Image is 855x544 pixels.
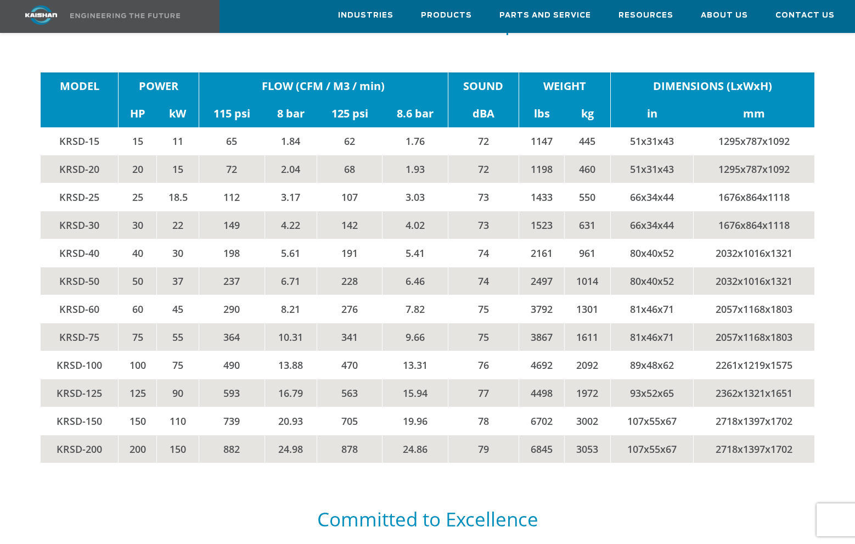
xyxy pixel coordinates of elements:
td: 6702 [519,407,564,435]
td: 25 [119,183,157,211]
td: KRSD-125 [41,379,119,407]
span: Parts and Service [499,9,591,22]
td: lbs [519,100,564,127]
span: Contact Us [775,9,835,22]
td: 75 [119,323,157,351]
td: 150 [119,407,157,435]
td: 78 [448,407,519,435]
td: 1147 [519,127,564,155]
td: KRSD-15 [41,127,119,155]
td: 1972 [565,379,610,407]
span: Products [421,9,472,22]
td: KRSD-40 [41,239,119,267]
td: 191 [317,239,383,267]
td: 55 [157,323,199,351]
a: Industries [338,1,393,30]
td: 30 [157,239,199,267]
td: 16.79 [265,379,317,407]
td: 110 [157,407,199,435]
td: 5.61 [265,239,317,267]
td: 3867 [519,323,564,351]
td: KRSD-25 [41,183,119,211]
td: 13.31 [383,351,448,379]
td: WEIGHT [519,72,610,100]
td: 445 [565,127,610,155]
a: Parts and Service [499,1,591,30]
td: 460 [565,155,610,183]
td: 705 [317,407,383,435]
td: 1.84 [265,127,317,155]
td: 150 [157,435,199,463]
td: 2032x1016x1321 [694,267,814,295]
td: 1301 [565,295,610,323]
td: KRSD-60 [41,295,119,323]
td: 2161 [519,239,564,267]
td: 2718x1397x1702 [694,435,814,463]
td: 198 [199,239,265,267]
td: 66x34x44 [610,211,694,239]
td: 19.96 [383,407,448,435]
td: 3.03 [383,183,448,211]
a: About Us [701,1,748,30]
td: 45 [157,295,199,323]
td: 51x31x43 [610,127,694,155]
td: 4.22 [265,211,317,239]
td: 60 [119,295,157,323]
td: 40 [119,239,157,267]
td: POWER [119,72,199,100]
td: 90 [157,379,199,407]
td: 2.04 [265,155,317,183]
td: KRSD-20 [41,155,119,183]
td: 51x31x43 [610,155,694,183]
td: 125 psi [317,100,383,127]
td: 3792 [519,295,564,323]
td: 81x46x71 [610,295,694,323]
td: 22 [157,211,199,239]
td: 2032x1016x1321 [694,239,814,267]
td: 228 [317,267,383,295]
td: 6845 [519,435,564,463]
td: DIMENSIONS (LxWxH) [610,72,814,100]
td: 75 [448,295,519,323]
td: 4498 [519,379,564,407]
td: 75 [448,323,519,351]
td: 107x55x67 [610,435,694,463]
td: 3.17 [265,183,317,211]
td: 93x52x65 [610,379,694,407]
td: kW [157,100,199,127]
a: Contact Us [775,1,835,30]
span: Industries [338,9,393,22]
td: 8.6 bar [383,100,448,127]
td: KRSD-50 [41,267,119,295]
img: Engineering the future [70,13,180,18]
td: 2057x1168x1803 [694,323,814,351]
td: 37 [157,267,199,295]
td: 1676x864x1118 [694,211,814,239]
td: 15 [157,155,199,183]
td: HP [119,100,157,127]
td: 68 [317,155,383,183]
td: 490 [199,351,265,379]
td: 72 [448,155,519,183]
td: 1.76 [383,127,448,155]
td: 20.93 [265,407,317,435]
td: 89x48x62 [610,351,694,379]
td: 6.71 [265,267,317,295]
td: 1676x864x1118 [694,183,814,211]
td: MODEL [41,72,119,100]
td: 2497 [519,267,564,295]
h5: Committed to Excellence [41,507,814,531]
span: About Us [701,9,748,22]
td: 24.98 [265,435,317,463]
td: KRSD-75 [41,323,119,351]
td: 73 [448,211,519,239]
td: 3002 [565,407,610,435]
td: 80x40x52 [610,267,694,295]
td: 237 [199,267,265,295]
td: 18.5 [157,183,199,211]
h5: KRSD Series Variable Speed [41,13,814,34]
td: 364 [199,323,265,351]
td: 8 bar [265,100,317,127]
td: 1433 [519,183,564,211]
td: 112 [199,183,265,211]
